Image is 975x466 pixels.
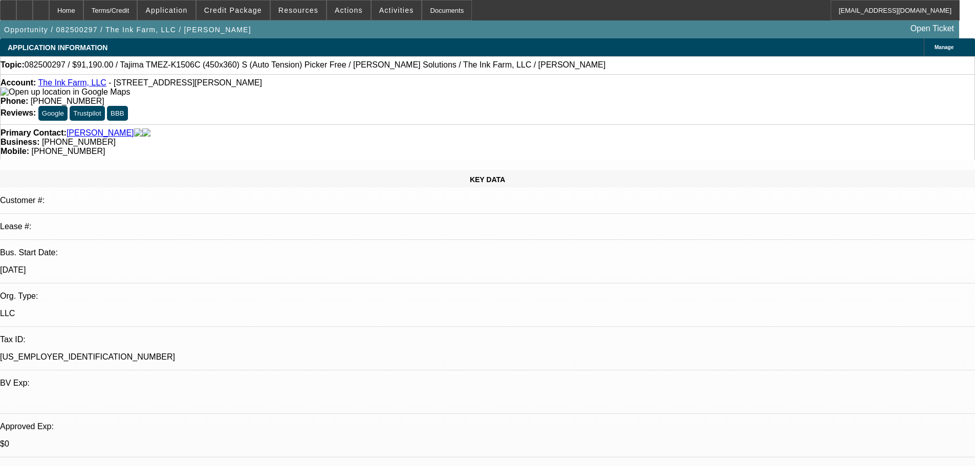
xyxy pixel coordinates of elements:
span: [PHONE_NUMBER] [31,97,104,105]
button: Application [138,1,195,20]
img: linkedin-icon.png [142,128,150,138]
button: BBB [107,106,128,121]
span: [PHONE_NUMBER] [31,147,105,156]
span: KEY DATA [470,175,505,184]
strong: Account: [1,78,36,87]
a: Open Ticket [906,20,958,37]
button: Resources [271,1,326,20]
strong: Mobile: [1,147,29,156]
span: Manage [935,45,954,50]
button: Actions [327,1,371,20]
strong: Reviews: [1,108,36,117]
a: [PERSON_NAME] [67,128,134,138]
img: Open up location in Google Maps [1,87,130,97]
span: [PHONE_NUMBER] [42,138,116,146]
span: APPLICATION INFORMATION [8,43,107,52]
a: View Google Maps [1,87,130,96]
span: Opportunity / 082500297 / The Ink Farm, LLC / [PERSON_NAME] [4,26,251,34]
button: Credit Package [197,1,270,20]
span: - [STREET_ADDRESS][PERSON_NAME] [109,78,262,87]
button: Google [38,106,68,121]
a: The Ink Farm, LLC [38,78,106,87]
span: Resources [278,6,318,14]
button: Trustpilot [70,106,104,121]
strong: Primary Contact: [1,128,67,138]
strong: Topic: [1,60,25,70]
span: Actions [335,6,363,14]
strong: Phone: [1,97,28,105]
span: Activities [379,6,414,14]
button: Activities [372,1,422,20]
span: Application [145,6,187,14]
span: Credit Package [204,6,262,14]
span: 082500297 / $91,190.00 / Tajima TMEZ-K1506C (450x360) S (Auto Tension) Picker Free / [PERSON_NAME... [25,60,605,70]
img: facebook-icon.png [134,128,142,138]
strong: Business: [1,138,39,146]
